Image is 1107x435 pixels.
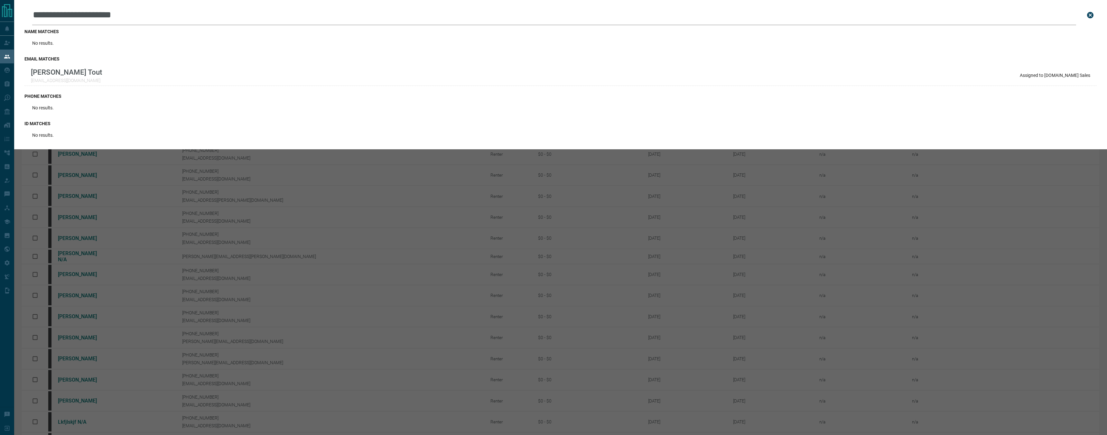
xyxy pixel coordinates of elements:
[24,29,1097,34] h3: name matches
[24,56,1097,61] h3: email matches
[32,41,54,46] p: No results.
[24,121,1097,126] h3: id matches
[1020,73,1090,78] p: Assigned to [DOMAIN_NAME] Sales
[1084,9,1097,22] button: close search bar
[31,78,102,83] p: [EMAIL_ADDRESS][DOMAIN_NAME]
[31,68,102,76] p: [PERSON_NAME] Tout
[32,133,54,138] p: No results.
[32,105,54,110] p: No results.
[24,94,1097,99] h3: phone matches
